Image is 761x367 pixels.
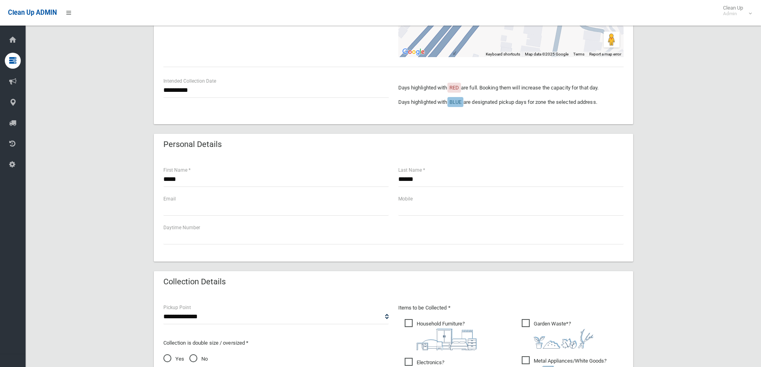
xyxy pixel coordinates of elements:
header: Personal Details [154,137,231,152]
span: Household Furniture [405,319,477,350]
p: Days highlighted with are full. Booking them will increase the capacity for that day. [398,83,624,93]
span: Map data ©2025 Google [525,52,568,56]
img: aa9efdbe659d29b613fca23ba79d85cb.png [417,329,477,350]
p: Collection is double size / oversized * [163,338,389,348]
img: Google [400,47,427,57]
small: Admin [723,11,743,17]
span: BLUE [449,99,461,105]
span: RED [449,85,459,91]
p: Items to be Collected * [398,303,624,313]
span: Clean Up [719,5,751,17]
span: Yes [163,354,184,364]
span: No [189,354,208,364]
span: Clean Up ADMIN [8,9,57,16]
a: Terms (opens in new tab) [573,52,584,56]
button: Keyboard shortcuts [486,52,520,57]
img: 4fd8a5c772b2c999c83690221e5242e0.png [534,329,594,349]
a: Open this area in Google Maps (opens a new window) [400,47,427,57]
i: ? [417,321,477,350]
button: Drag Pegman onto the map to open Street View [604,32,620,48]
a: Report a map error [589,52,621,56]
p: Days highlighted with are designated pickup days for zone the selected address. [398,97,624,107]
span: Garden Waste* [522,319,594,349]
i: ? [534,321,594,349]
header: Collection Details [154,274,235,290]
